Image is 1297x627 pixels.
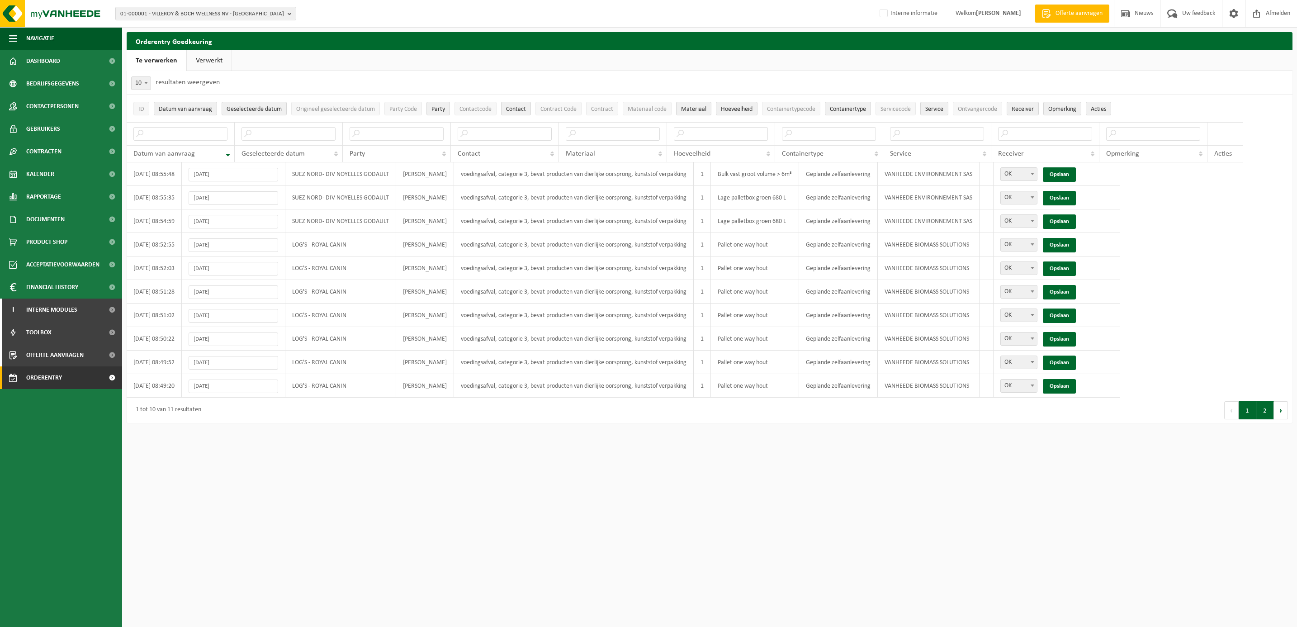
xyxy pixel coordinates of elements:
[127,304,182,327] td: [DATE] 08:51:02
[711,304,799,327] td: Pallet one way hout
[454,304,694,327] td: voedingsafval, categorie 3, bevat producten van dierlijke oorsprong, kunststof verpakking
[1000,332,1037,346] span: OK
[878,327,980,351] td: VANHEEDE BIOMASS SOLUTIONS
[133,102,149,115] button: IDID: Activate to sort
[396,351,454,374] td: [PERSON_NAME]
[154,102,217,115] button: Datum van aanvraagDatum van aanvraag: Activate to remove sorting
[1256,401,1274,419] button: 2
[694,256,711,280] td: 1
[878,186,980,209] td: VANHEEDE ENVIRONNEMENT SAS
[120,7,284,21] span: 01-000001 - VILLEROY & BOCH WELLNESS NV - [GEOGRAPHIC_DATA]
[454,351,694,374] td: voedingsafval, categorie 3, bevat producten van dierlijke oorsprong, kunststof verpakking
[876,102,916,115] button: ServicecodeServicecode: Activate to sort
[454,102,497,115] button: ContactcodeContactcode: Activate to sort
[878,374,980,398] td: VANHEEDE BIOMASS SOLUTIONS
[127,209,182,233] td: [DATE] 08:54:59
[676,102,711,115] button: MateriaalMateriaal: Activate to sort
[1043,332,1076,347] a: Opslaan
[285,186,396,209] td: SUEZ NORD- DIV NOYELLES GODAULT
[711,209,799,233] td: Lage palletbox groen 680 L
[1053,9,1105,18] span: Offerte aanvragen
[825,102,871,115] button: ContainertypeContainertype: Activate to sort
[1001,332,1037,345] span: OK
[396,209,454,233] td: [PERSON_NAME]
[454,256,694,280] td: voedingsafval, categorie 3, bevat producten van dierlijke oorsprong, kunststof verpakking
[878,280,980,304] td: VANHEEDE BIOMASS SOLUTIONS
[1106,150,1139,157] span: Opmerking
[127,280,182,304] td: [DATE] 08:51:28
[890,150,911,157] span: Service
[799,162,878,186] td: Geplande zelfaanlevering
[878,351,980,374] td: VANHEEDE BIOMASS SOLUTIONS
[501,102,531,115] button: ContactContact: Activate to sort
[291,102,380,115] button: Origineel geselecteerde datumOrigineel geselecteerde datum: Activate to sort
[1048,106,1076,113] span: Opmerking
[830,106,866,113] span: Containertype
[1012,106,1034,113] span: Receiver
[454,162,694,186] td: voedingsafval, categorie 3, bevat producten van dierlijke oorsprong, kunststof verpakking
[1214,150,1232,157] span: Acties
[1001,191,1037,204] span: OK
[782,150,824,157] span: Containertype
[396,186,454,209] td: [PERSON_NAME]
[535,102,582,115] button: Contract CodeContract Code: Activate to sort
[591,106,613,113] span: Contract
[540,106,577,113] span: Contract Code
[187,50,232,71] a: Verwerkt
[285,351,396,374] td: LOG'S - ROYAL CANIN
[711,162,799,186] td: Bulk vast groot volume > 6m³
[1043,191,1076,205] a: Opslaan
[694,280,711,304] td: 1
[674,150,710,157] span: Hoeveelheid
[998,150,1024,157] span: Receiver
[976,10,1021,17] strong: [PERSON_NAME]
[711,351,799,374] td: Pallet one way hout
[681,106,706,113] span: Materiaal
[1001,215,1037,228] span: OK
[711,327,799,351] td: Pallet one way hout
[878,7,937,20] label: Interne informatie
[396,304,454,327] td: [PERSON_NAME]
[26,95,79,118] span: Contactpersonen
[878,233,980,256] td: VANHEEDE BIOMASS SOLUTIONS
[285,209,396,233] td: SUEZ NORD- DIV NOYELLES GODAULT
[1000,261,1037,275] span: OK
[459,106,492,113] span: Contactcode
[711,280,799,304] td: Pallet one way hout
[711,374,799,398] td: Pallet one way hout
[285,304,396,327] td: LOG'S - ROYAL CANIN
[26,299,77,321] span: Interne modules
[1274,401,1288,419] button: Next
[131,76,151,90] span: 10
[285,256,396,280] td: LOG'S - ROYAL CANIN
[878,256,980,280] td: VANHEEDE BIOMASS SOLUTIONS
[958,106,997,113] span: Ontvangercode
[159,106,212,113] span: Datum van aanvraag
[350,150,365,157] span: Party
[127,233,182,256] td: [DATE] 08:52:55
[878,209,980,233] td: VANHEEDE ENVIRONNEMENT SAS
[506,106,526,113] span: Contact
[1000,285,1037,299] span: OK
[799,209,878,233] td: Geplande zelfaanlevering
[1000,356,1037,369] span: OK
[384,102,422,115] button: Party CodeParty Code: Activate to sort
[1043,285,1076,299] a: Opslaan
[799,374,878,398] td: Geplande zelfaanlevering
[396,256,454,280] td: [PERSON_NAME]
[694,327,711,351] td: 1
[628,106,667,113] span: Materiaal code
[127,162,182,186] td: [DATE] 08:55:48
[721,106,753,113] span: Hoeveelheid
[131,402,201,418] div: 1 tot 10 van 11 resultaten
[396,327,454,351] td: [PERSON_NAME]
[1000,214,1037,228] span: OK
[454,327,694,351] td: voedingsafval, categorie 3, bevat producten van dierlijke oorsprong, kunststof verpakking
[694,209,711,233] td: 1
[26,208,65,231] span: Documenten
[1043,379,1076,394] a: Opslaan
[711,256,799,280] td: Pallet one way hout
[1001,238,1037,251] span: OK
[127,374,182,398] td: [DATE] 08:49:20
[396,233,454,256] td: [PERSON_NAME]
